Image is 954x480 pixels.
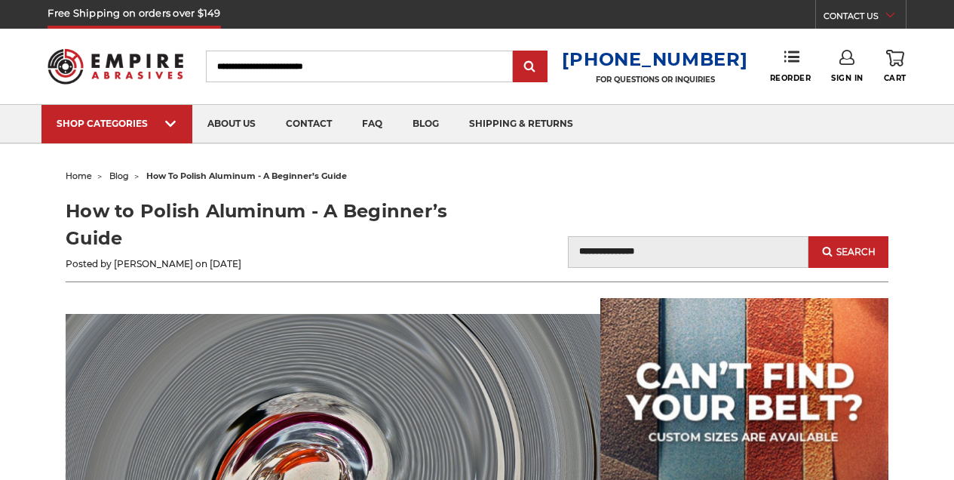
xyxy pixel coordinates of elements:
[397,105,454,143] a: blog
[836,247,876,257] span: Search
[347,105,397,143] a: faq
[884,50,906,83] a: Cart
[770,50,811,82] a: Reorder
[271,105,347,143] a: contact
[515,52,545,82] input: Submit
[770,73,811,83] span: Reorder
[831,73,864,83] span: Sign In
[562,48,747,70] a: [PHONE_NUMBER]
[66,171,92,181] a: home
[57,118,177,129] div: SHOP CATEGORIES
[562,75,747,85] p: FOR QUESTIONS OR INQUIRIES
[66,257,477,271] p: Posted by [PERSON_NAME] on [DATE]
[454,105,588,143] a: shipping & returns
[824,8,906,29] a: CONTACT US
[146,171,347,181] span: how to polish aluminum - a beginner’s guide
[884,73,906,83] span: Cart
[808,236,888,268] button: Search
[109,171,129,181] a: blog
[66,198,477,252] h1: How to Polish Aluminum - A Beginner’s Guide
[192,105,271,143] a: about us
[48,40,183,93] img: Empire Abrasives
